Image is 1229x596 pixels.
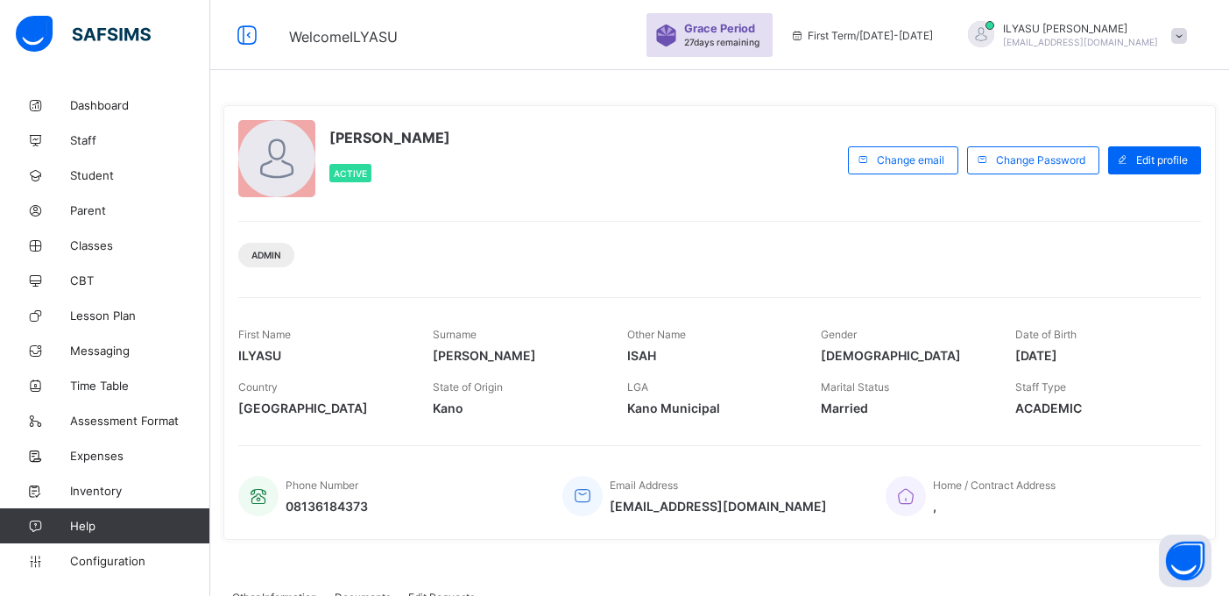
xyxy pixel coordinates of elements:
span: Admin [251,250,281,260]
span: Kano Municipal [627,401,795,415]
span: , [933,499,1056,514]
span: [PERSON_NAME] [329,129,450,146]
span: [DATE] [1015,348,1183,363]
span: First Name [238,328,291,341]
span: [PERSON_NAME] [433,348,601,363]
span: Home / Contract Address [933,479,1056,492]
span: Active [334,168,367,179]
span: Assessment Format [70,414,210,428]
img: safsims [16,16,151,53]
span: Surname [433,328,477,341]
span: Change Password [996,153,1085,167]
span: Welcome ILYASU [289,28,398,46]
span: Marital Status [821,380,889,394]
span: Gender [821,328,857,341]
span: ACADEMIC [1015,401,1183,415]
span: Student [70,168,210,182]
span: Kano [433,401,601,415]
span: CBT [70,273,210,287]
span: Country [238,380,278,394]
span: Date of Birth [1015,328,1077,341]
span: Expenses [70,449,210,463]
span: LGA [627,380,648,394]
span: [EMAIL_ADDRESS][DOMAIN_NAME] [1003,37,1158,47]
span: Inventory [70,484,210,498]
span: 27 days remaining [684,37,759,47]
span: [EMAIL_ADDRESS][DOMAIN_NAME] [610,499,827,514]
span: Married [821,401,989,415]
span: Help [70,519,209,533]
span: Time Table [70,379,210,393]
button: Open asap [1159,535,1211,587]
span: Phone Number [286,479,358,492]
span: Classes [70,238,210,252]
span: Lesson Plan [70,309,210,323]
span: Configuration [70,554,209,568]
span: Grace Period [684,22,755,35]
span: Email Address [610,479,678,492]
span: Staff [70,133,210,147]
span: Other Name [627,328,686,341]
span: Parent [70,203,210,217]
span: Messaging [70,344,210,358]
span: Staff Type [1015,380,1066,394]
img: sticker-purple.71386a28dfed39d6af7621340158ba97.svg [655,25,677,46]
span: ILYASU [PERSON_NAME] [1003,22,1158,35]
span: Dashboard [70,98,210,112]
div: ILYASUIBRAHIM [950,21,1196,50]
span: ILYASU [238,348,406,363]
span: Change email [877,153,944,167]
span: 08136184373 [286,499,368,514]
span: ISAH [627,348,795,363]
span: State of Origin [433,380,503,394]
span: [GEOGRAPHIC_DATA] [238,401,406,415]
span: session/term information [790,29,933,42]
span: Edit profile [1136,153,1188,167]
span: [DEMOGRAPHIC_DATA] [821,348,989,363]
